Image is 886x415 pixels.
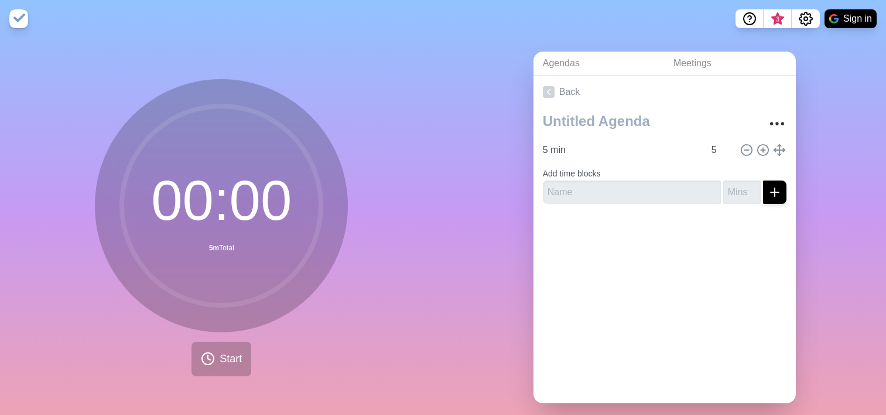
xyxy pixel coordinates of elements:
button: Help [736,9,764,28]
span: Start [220,351,242,367]
img: timeblocks logo [9,9,28,28]
button: Sign in [825,9,877,28]
button: Settings [792,9,820,28]
label: Add time blocks [543,169,601,178]
a: Meetings [664,52,796,76]
button: What’s new [764,9,792,28]
a: Agendas [533,52,664,76]
span: 3 [773,15,782,24]
img: google logo [829,14,839,23]
button: Start [191,342,251,376]
input: Name [543,181,721,204]
input: Mins [723,181,761,204]
input: Mins [707,138,735,162]
a: Back [533,76,796,108]
input: Name [538,138,704,162]
button: More [765,112,789,135]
